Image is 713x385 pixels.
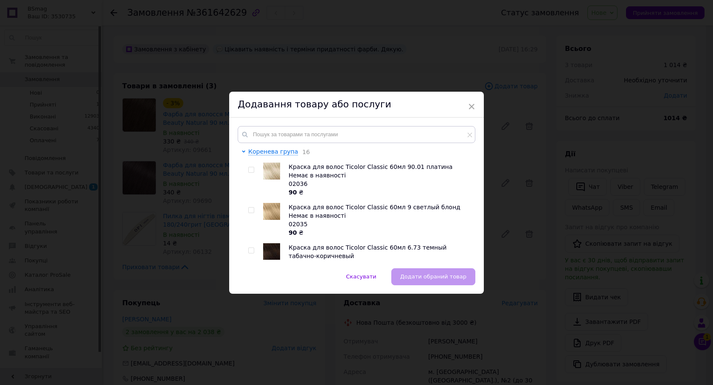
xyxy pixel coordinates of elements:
input: Пошук за товарами та послугами [238,126,475,143]
div: ₴ [289,188,471,197]
img: Краска для волос Ticolor Classic 60мл 6.73 темный табачно-коричневый [263,243,280,260]
b: 90 [289,189,297,196]
span: 02036 [289,180,308,187]
div: Немає в наявності [289,171,471,180]
span: 16 [298,149,310,155]
img: Краска для волос Ticolor Classic 60мл 9 светлый блонд [263,203,280,220]
span: Краска для волос Ticolor Classic 60мл 6.73 темный табачно-коричневый [289,244,446,259]
span: 02035 [289,221,308,228]
div: Додавання товару або послуги [229,92,484,118]
span: Коренева група [248,148,298,155]
div: Немає в наявності [289,211,471,220]
button: Скасувати [337,268,385,285]
b: 90 [289,229,297,236]
span: Скасувати [346,273,376,280]
span: Краска для волос Ticolor Classic 60мл 90.01 платина [289,163,452,170]
div: ₴ [289,228,471,237]
span: × [468,99,475,114]
img: Краска для волос Ticolor Classic 60мл 90.01 платина [263,163,280,180]
span: Краска для волос Ticolor Classic 60мл 9 светлый блонд [289,204,460,211]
